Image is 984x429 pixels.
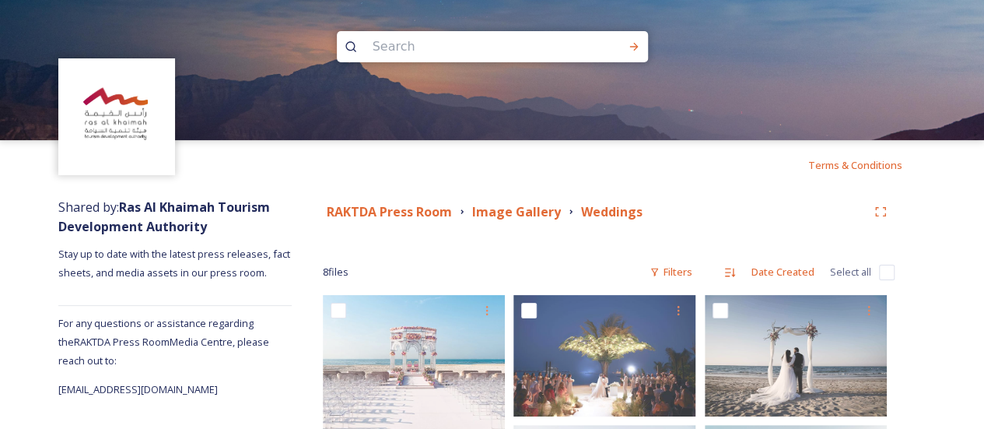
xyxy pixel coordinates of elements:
span: Select all [830,265,871,280]
span: [EMAIL_ADDRESS][DOMAIN_NAME] [58,382,218,396]
span: Terms & Conditions [808,158,902,172]
img: Logo_RAKTDA_RGB-01.png [61,61,173,174]
a: Terms & Conditions [808,156,926,174]
div: Date Created [744,257,822,287]
strong: Weddings [581,203,643,220]
span: For any questions or assistance regarding the RAKTDA Press Room Media Centre, please reach out to: [58,316,269,367]
span: 8 file s [323,265,348,280]
div: Filters [642,257,700,287]
strong: Image Gallery [472,203,561,220]
strong: RAKTDA Press Room [327,203,452,220]
strong: Ras Al Khaimah Tourism Development Authority [58,199,270,235]
img: Movenpick Marjan Island Weddings (3).jpg [705,295,887,417]
span: Stay up to date with the latest press releases, fact sheets, and media assets in our press room. [58,247,292,280]
span: Shared by: [58,199,270,235]
img: Movenpick Marjan Island Weddings (1).JPG [513,295,695,417]
input: Search [365,30,578,64]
